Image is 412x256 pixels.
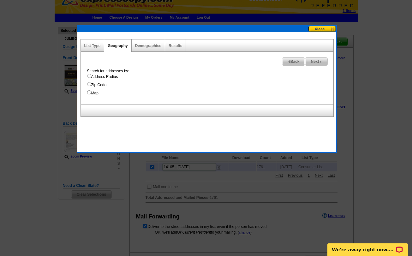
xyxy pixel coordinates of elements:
span: Next [305,58,327,65]
a: Demographics [135,44,161,48]
label: Zip Codes [87,82,333,88]
a: Geography [108,44,128,48]
a: Results [169,44,182,48]
label: Address Radius [87,74,333,80]
iframe: LiveChat chat widget [323,236,412,256]
input: Map [87,90,91,94]
label: Map [87,90,333,96]
span: Back [282,58,305,65]
input: Address Radius [87,74,91,78]
img: button-prev-arrow-gray.png [288,60,290,63]
a: Next [305,57,327,66]
img: button-next-arrow-gray.png [319,60,322,63]
input: Zip Codes [87,82,91,86]
div: Search for addresses by: [84,68,333,96]
a: Back [282,57,305,66]
a: List Type [84,44,101,48]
